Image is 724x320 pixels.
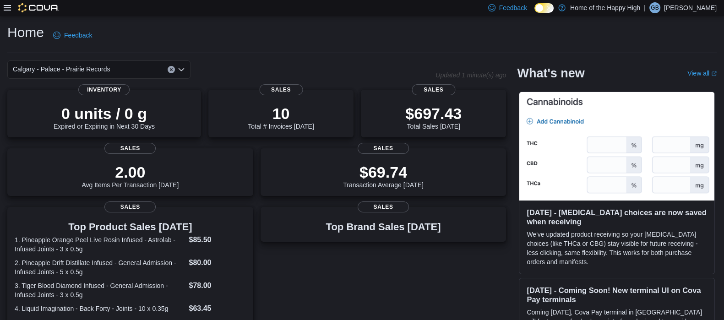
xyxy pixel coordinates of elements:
button: Clear input [168,66,175,73]
span: Sales [412,84,455,95]
span: Feedback [64,31,92,40]
p: $697.43 [405,104,462,123]
dt: 1. Pineapple Orange Peel Live Rosin Infused - Astrolab - Infused Joints - 3 x 0.5g [15,235,185,254]
span: Sales [259,84,303,95]
h1: Home [7,23,44,42]
div: Expired or Expiring in Next 30 Days [54,104,155,130]
span: Sales [358,143,409,154]
h3: [DATE] - Coming Soon! New terminal UI on Cova Pay terminals [527,286,707,304]
p: 10 [248,104,314,123]
img: Cova [18,3,59,12]
button: Open list of options [178,66,185,73]
span: Feedback [499,3,527,12]
p: Updated 1 minute(s) ago [435,71,506,79]
span: GB [651,2,659,13]
h3: Top Product Sales [DATE] [15,222,246,233]
p: Home of the Happy High [570,2,640,13]
dd: $80.00 [189,257,245,268]
dd: $85.50 [189,234,245,245]
dd: $78.00 [189,280,245,291]
p: 2.00 [82,163,179,181]
div: Avg Items Per Transaction [DATE] [82,163,179,189]
p: 0 units / 0 g [54,104,155,123]
span: Inventory [78,84,130,95]
p: We've updated product receiving so your [MEDICAL_DATA] choices (like THCa or CBG) stay visible fo... [527,230,707,266]
h2: What's new [517,66,584,81]
dt: 3. Tiger Blood Diamond Infused - General Admission - Infused Joints - 3 x 0.5g [15,281,185,299]
p: [PERSON_NAME] [664,2,717,13]
dt: 2. Pineapple Drift Distillate Infused - General Admission - Infused Joints - 5 x 0.5g [15,258,185,277]
div: Transaction Average [DATE] [343,163,424,189]
p: $69.74 [343,163,424,181]
svg: External link [711,71,717,76]
h3: Top Brand Sales [DATE] [326,222,441,233]
dd: $63.45 [189,303,245,314]
a: View allExternal link [687,70,717,77]
div: Total # Invoices [DATE] [248,104,314,130]
span: Sales [358,201,409,212]
a: Feedback [49,26,96,44]
span: Sales [104,201,156,212]
input: Dark Mode [534,3,554,13]
p: | [644,2,646,13]
div: Total Sales [DATE] [405,104,462,130]
h3: [DATE] - [MEDICAL_DATA] choices are now saved when receiving [527,208,707,226]
div: Gray Bonato [649,2,660,13]
span: Sales [104,143,156,154]
dt: 4. Liquid Imagination - Back Forty - Joints - 10 x 0.35g [15,304,185,313]
span: Calgary - Palace - Prairie Records [13,64,110,75]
